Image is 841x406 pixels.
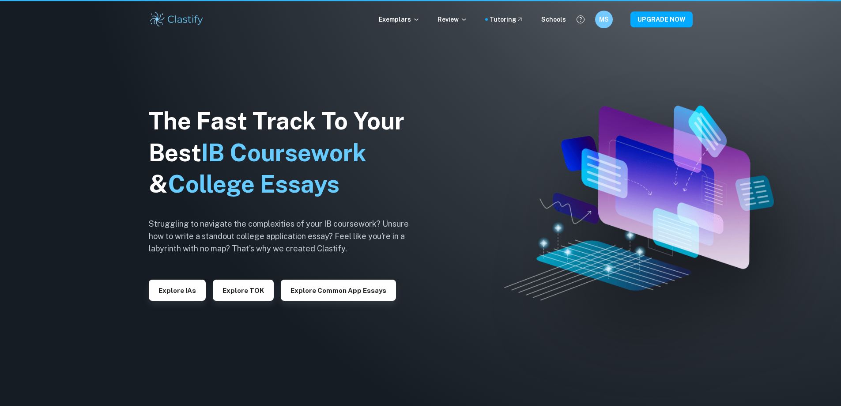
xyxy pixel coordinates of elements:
[281,286,396,294] a: Explore Common App essays
[149,280,206,301] button: Explore IAs
[437,15,468,24] p: Review
[379,15,420,24] p: Exemplars
[149,11,205,28] img: Clastify logo
[599,15,609,24] h6: MS
[213,280,274,301] button: Explore TOK
[490,15,524,24] a: Tutoring
[281,280,396,301] button: Explore Common App essays
[201,139,366,167] span: IB Coursework
[149,218,422,255] h6: Struggling to navigate the complexities of your IB coursework? Unsure how to write a standout col...
[541,15,566,24] a: Schools
[630,11,693,27] button: UPGRADE NOW
[573,12,588,27] button: Help and Feedback
[168,170,339,198] span: College Essays
[213,286,274,294] a: Explore TOK
[504,106,773,300] img: Clastify hero
[149,105,422,201] h1: The Fast Track To Your Best &
[595,11,613,28] button: MS
[149,286,206,294] a: Explore IAs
